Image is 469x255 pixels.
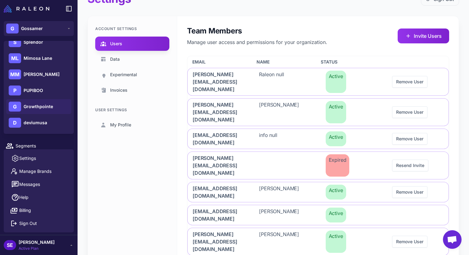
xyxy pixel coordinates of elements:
span: [EMAIL_ADDRESS][DOMAIN_NAME] [193,208,244,222]
span: info null [259,131,277,146]
div: Open chat [443,230,462,249]
div: G [9,102,21,112]
h2: Team Members [187,26,327,36]
span: [PERSON_NAME] [259,101,299,123]
span: Invoices [110,87,127,94]
span: Gossamer [21,25,43,32]
span: Messages [19,181,40,188]
button: Remove User [392,133,427,145]
div: P [9,86,21,95]
button: Remove User [392,186,427,198]
span: [PERSON_NAME] [259,185,299,200]
span: Growthpointe [24,103,53,110]
a: Invoices [95,83,169,97]
div: User Settings [95,107,169,113]
span: [PERSON_NAME] [259,208,299,222]
a: My Profile [95,118,169,132]
span: Active [326,71,346,93]
button: Resend Invite [392,160,428,171]
span: [PERSON_NAME] [259,231,299,253]
span: Experimental [110,71,137,78]
span: Raleon null [259,71,284,93]
span: [PERSON_NAME] [19,239,55,246]
span: [EMAIL_ADDRESS][DOMAIN_NAME] [193,185,244,200]
div: G [6,24,19,33]
span: Active [326,131,346,146]
button: Sign Out [6,217,71,230]
span: Help [19,194,29,201]
a: Help [6,191,71,204]
div: ML [9,53,21,63]
a: Raleon Logo [4,5,52,12]
a: Data [95,52,169,66]
span: Active Plan [19,246,55,251]
a: Calendar [2,124,75,137]
span: Segments [16,143,70,149]
div: [PERSON_NAME][EMAIL_ADDRESS][DOMAIN_NAME]Raleon nullActiveRemove User [187,68,449,96]
div: [PERSON_NAME][EMAIL_ADDRESS][DOMAIN_NAME]ExpiredResend Invite [187,152,449,179]
div: [EMAIL_ADDRESS][DOMAIN_NAME][PERSON_NAME]Active [187,205,449,225]
div: Account Settings [95,26,169,32]
div: [PERSON_NAME][EMAIL_ADDRESS][DOMAIN_NAME][PERSON_NAME]ActiveRemove User [187,98,449,126]
button: GGossamer [4,21,74,36]
span: Active [326,185,346,200]
span: [EMAIL_ADDRESS][DOMAIN_NAME] [193,131,244,146]
span: Status [321,59,337,65]
button: Remove User [392,76,427,88]
div: MM [9,69,21,79]
span: Settings [19,155,36,162]
span: [PERSON_NAME][EMAIL_ADDRESS][DOMAIN_NAME] [193,101,244,123]
span: Billing [19,207,31,214]
span: [PERSON_NAME] [24,71,60,78]
span: Sign Out [19,220,37,227]
span: My Profile [110,121,131,128]
span: PUPIBOO [24,87,43,94]
span: Splendor [24,39,43,46]
div: [EMAIL_ADDRESS][DOMAIN_NAME]info nullActiveRemove User [187,129,449,149]
a: Chats [2,62,75,75]
span: Active [326,231,346,253]
span: Manage Brands [19,168,51,175]
span: Name [257,59,270,65]
span: deviumusa [24,119,47,126]
span: Active [326,101,346,123]
a: Experimental [95,68,169,82]
p: Manage user access and permissions for your organization. [187,38,327,46]
span: Expired [326,154,350,177]
a: Email Design [2,93,75,106]
div: D [9,118,21,128]
a: Segments [2,139,75,152]
div: [EMAIL_ADDRESS][DOMAIN_NAME][PERSON_NAME]ActiveRemove User [187,182,449,202]
button: Remove User [392,106,427,118]
span: Active [326,208,346,222]
a: Users [95,37,169,51]
div: SE [4,240,16,250]
span: Mimosa Lane [24,55,52,62]
a: Knowledge [2,77,75,90]
span: Users [110,40,122,47]
span: [PERSON_NAME][EMAIL_ADDRESS][DOMAIN_NAME] [193,154,244,177]
span: [PERSON_NAME][EMAIL_ADDRESS][DOMAIN_NAME] [193,71,244,93]
button: Invite Users [398,29,449,43]
img: Raleon Logo [4,5,49,12]
div: S [9,37,21,47]
span: Email [192,59,206,65]
button: Messages [6,178,71,191]
span: Data [110,56,120,63]
button: Remove User [392,236,427,248]
span: [PERSON_NAME][EMAIL_ADDRESS][DOMAIN_NAME] [193,231,244,253]
a: Campaigns [2,108,75,121]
